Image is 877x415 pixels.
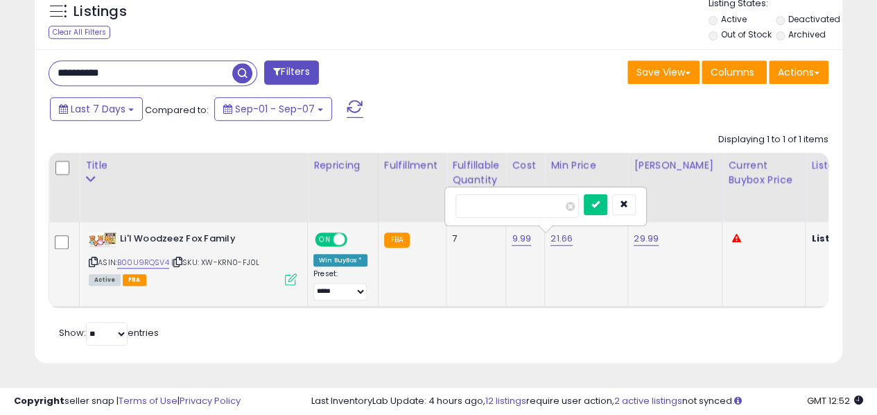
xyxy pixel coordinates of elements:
span: Columns [711,65,754,79]
span: OFF [345,234,367,246]
label: Archived [788,28,826,40]
div: Fulfillment [384,158,440,173]
button: Save View [627,60,700,84]
span: All listings currently available for purchase on Amazon [89,274,121,286]
div: Title [85,158,302,173]
div: [PERSON_NAME] [634,158,716,173]
span: Last 7 Days [71,102,125,116]
a: Privacy Policy [180,394,241,407]
div: ASIN: [89,232,297,284]
a: 12 listings [485,394,526,407]
div: Cost [512,158,539,173]
b: Listed Price: [811,232,874,245]
h5: Listings [73,2,127,22]
span: Compared to: [145,103,209,117]
a: 2 active listings [614,394,682,407]
small: FBA [384,232,410,248]
div: Displaying 1 to 1 of 1 items [718,133,828,146]
div: Preset: [313,269,367,300]
div: 7 [452,232,495,245]
button: Actions [769,60,828,84]
label: Active [720,13,746,25]
a: 21.66 [550,232,573,246]
a: Terms of Use [119,394,177,407]
button: Last 7 Days [50,97,143,121]
span: FBA [123,274,146,286]
span: | SKU: XW-KRN0-FJ0L [171,257,259,268]
a: 29.99 [634,232,659,246]
div: Last InventoryLab Update: 4 hours ago, require user action, not synced. [311,395,863,408]
label: Deactivated [788,13,840,25]
span: 2025-09-16 12:52 GMT [807,394,863,407]
span: ON [316,234,333,246]
div: Fulfillable Quantity [452,158,500,187]
div: seller snap | | [14,395,241,408]
label: Out of Stock [720,28,771,40]
div: Current Buybox Price [728,158,799,187]
strong: Copyright [14,394,64,407]
img: 51euR8gAuKL._SL40_.jpg [89,232,116,246]
a: 9.99 [512,232,531,246]
a: B00U9RQSV4 [117,257,169,269]
div: Win BuyBox * [313,254,367,266]
span: Show: entries [59,326,159,339]
button: Columns [702,60,767,84]
div: Clear All Filters [49,26,110,39]
b: Li'l Woodzeez Fox Family [120,232,288,249]
button: Sep-01 - Sep-07 [214,97,332,121]
div: Min Price [550,158,622,173]
button: Filters [264,60,318,85]
span: Sep-01 - Sep-07 [235,102,315,116]
div: Repricing [313,158,372,173]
